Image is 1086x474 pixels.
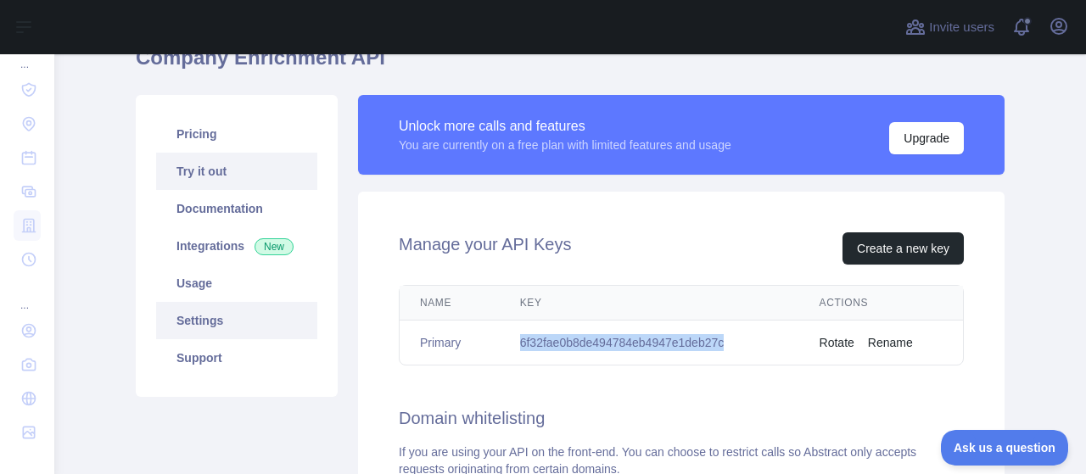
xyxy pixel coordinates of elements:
[399,232,571,265] h2: Manage your API Keys
[399,137,731,153] div: You are currently on a free plan with limited features and usage
[929,18,994,37] span: Invite users
[156,190,317,227] a: Documentation
[14,278,41,312] div: ...
[902,14,998,41] button: Invite users
[136,44,1005,85] h1: Company Enrichment API
[500,321,799,365] td: 6f32fae0b8de494784eb4947e1deb27c
[14,37,41,71] div: ...
[889,122,964,154] button: Upgrade
[156,265,317,302] a: Usage
[400,321,500,365] td: Primary
[820,334,854,351] button: Rotate
[156,339,317,376] a: Support
[156,153,317,190] a: Try it out
[255,238,294,255] span: New
[400,286,500,321] th: Name
[500,286,799,321] th: Key
[156,115,317,153] a: Pricing
[399,406,964,430] h2: Domain whitelisting
[799,286,963,321] th: Actions
[156,302,317,339] a: Settings
[842,232,964,265] button: Create a new key
[156,227,317,265] a: Integrations New
[399,116,731,137] div: Unlock more calls and features
[941,430,1069,466] iframe: Toggle Customer Support
[868,334,913,351] button: Rename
